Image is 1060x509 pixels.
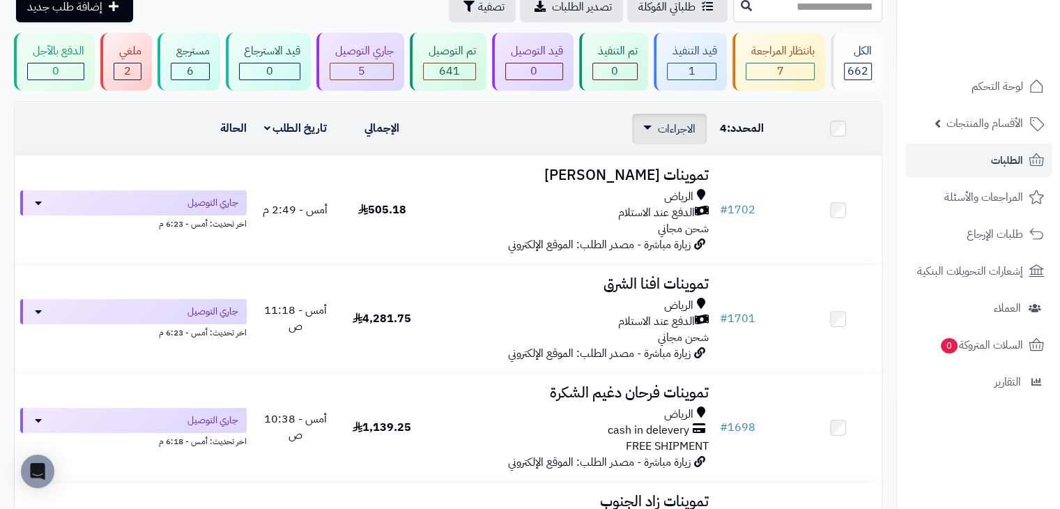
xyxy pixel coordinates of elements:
a: الطلبات [905,144,1052,177]
div: الدفع بالآجل [27,43,84,59]
div: تم التوصيل [423,43,476,59]
span: 662 [847,63,868,79]
span: لوحة التحكم [971,77,1023,96]
span: 5 [358,63,365,79]
div: جاري التوصيل [330,43,394,59]
div: 6 [171,63,209,79]
span: 2 [124,63,131,79]
a: تاريخ الطلب [264,120,328,137]
span: 4 [720,120,727,137]
span: زيارة مباشرة - مصدر الطلب: الموقع الإلكتروني [508,345,691,362]
span: التقارير [994,372,1021,392]
a: الكل662 [828,33,885,91]
a: الحالة [220,120,247,137]
span: المراجعات والأسئلة [944,188,1023,207]
span: الدفع عند الاستلام [618,205,695,221]
span: الرياض [664,407,693,423]
a: مسترجع 6 [155,33,223,91]
span: الدفع عند الاستلام [618,314,695,330]
span: 505.18 [358,202,406,218]
a: السلات المتروكة0 [905,328,1052,362]
a: إشعارات التحويلات البنكية [905,254,1052,288]
div: قيد الاسترجاع [239,43,301,59]
span: الأقسام والمنتجات [946,114,1023,133]
a: طلبات الإرجاع [905,218,1052,251]
span: 1,139.25 [353,419,411,436]
a: الدفع بالآجل 0 [11,33,98,91]
span: cash in delevery [608,423,689,439]
div: بانتظار المراجعة [746,43,815,59]
div: اخر تحديث: أمس - 6:23 م [20,215,247,230]
a: #1702 [720,202,755,218]
a: جاري التوصيل 5 [314,33,407,91]
span: الرياض [664,189,693,205]
a: قيد التوصيل 0 [489,33,576,91]
div: الكل [844,43,872,59]
div: اخر تحديث: أمس - 6:18 م [20,433,247,448]
div: اخر تحديث: أمس - 6:23 م [20,324,247,339]
span: 7 [777,63,784,79]
a: المراجعات والأسئلة [905,181,1052,214]
span: 6 [187,63,194,79]
span: أمس - 10:38 ص [264,411,327,443]
span: جاري التوصيل [187,305,238,319]
img: logo-2.png [965,20,1047,50]
span: زيارة مباشرة - مصدر الطلب: الموقع الإلكتروني [508,236,691,253]
a: قيد الاسترجاع 0 [223,33,314,91]
span: 0 [940,337,958,354]
span: 0 [266,63,273,79]
span: زيارة مباشرة - مصدر الطلب: الموقع الإلكتروني [508,454,691,471]
a: التقارير [905,365,1052,399]
a: الاجراءات [643,121,696,137]
a: الإجمالي [364,120,399,137]
span: الرياض [664,298,693,314]
span: إشعارات التحويلات البنكية [917,261,1023,281]
span: 0 [52,63,59,79]
a: العملاء [905,291,1052,325]
div: 0 [593,63,637,79]
h3: تموينات فرحان دغيم الشكرة [431,385,708,401]
span: الاجراءات [658,121,696,137]
div: 0 [506,63,562,79]
a: بانتظار المراجعة 7 [730,33,828,91]
h3: تموينات [PERSON_NAME] [431,167,708,183]
span: 1 [688,63,695,79]
a: لوحة التحكم [905,70,1052,103]
div: 0 [240,63,300,79]
a: قيد التنفيذ 1 [651,33,730,91]
span: # [720,202,728,218]
span: أمس - 11:18 ص [264,302,327,335]
span: جاري التوصيل [187,413,238,427]
span: # [720,310,728,327]
div: 0 [28,63,84,79]
span: 0 [611,63,618,79]
span: السلات المتروكة [939,335,1023,355]
h3: تموينات افنا الشرق [431,276,708,292]
span: جاري التوصيل [187,196,238,210]
span: أمس - 2:49 م [263,202,328,218]
span: FREE SHIPMENT [626,438,709,455]
span: العملاء [994,298,1021,318]
div: Open Intercom Messenger [21,455,54,488]
a: ملغي 2 [98,33,155,91]
div: 5 [330,63,393,79]
div: تم التنفيذ [592,43,638,59]
div: 2 [114,63,141,79]
div: قيد التنفيذ [667,43,717,59]
div: قيد التوصيل [505,43,563,59]
span: شحن مجاني [658,220,709,237]
div: 7 [746,63,814,79]
div: 641 [424,63,475,79]
span: طلبات الإرجاع [967,225,1023,244]
a: تم التنفيذ 0 [576,33,651,91]
div: ملغي [114,43,141,59]
div: المحدد: [720,121,790,137]
span: شحن مجاني [658,329,709,346]
a: #1698 [720,419,755,436]
span: 0 [530,63,537,79]
a: #1701 [720,310,755,327]
span: الطلبات [991,151,1023,170]
span: 4,281.75 [353,310,411,327]
a: تم التوصيل 641 [407,33,489,91]
span: 641 [439,63,460,79]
